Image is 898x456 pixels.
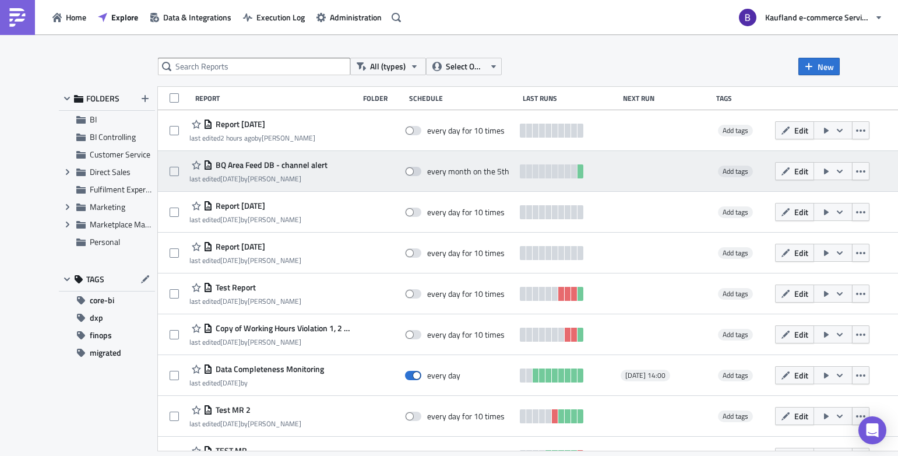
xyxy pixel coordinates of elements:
span: Report 2025-09-12 [213,119,265,129]
span: Edit [794,369,808,381]
time: 2025-09-10T10:53:41Z [220,255,241,266]
span: migrated [90,344,121,362]
span: Edit [794,206,808,218]
div: Tags [716,94,770,103]
span: Test MR 2 [213,405,251,415]
span: TEST MR [213,446,247,456]
button: Edit [775,407,814,425]
span: Report 2025-09-10 [213,201,265,211]
span: Home [66,11,86,23]
span: Marketing [90,201,125,213]
div: last edited by [PERSON_NAME] [189,256,301,265]
div: last edited by [PERSON_NAME] [189,174,327,183]
span: Data & Integrations [163,11,231,23]
span: Add tags [723,411,748,422]
span: BI Controlling [90,131,136,143]
button: Edit [775,325,814,343]
div: every day for 10 times [427,411,505,422]
button: Kaufland e-commerce Services GmbH & Co. KG [732,5,889,30]
button: Data & Integrations [144,8,237,26]
div: every day [427,370,460,381]
button: finops [59,327,155,344]
span: Administration [330,11,382,23]
span: Edit [794,328,808,341]
span: Add tags [723,370,748,381]
span: Add tags [723,247,748,258]
div: Next Run [623,94,710,103]
button: dxp [59,309,155,327]
img: PushMetrics [8,8,27,27]
button: Administration [311,8,388,26]
span: New [818,61,834,73]
button: Edit [775,366,814,384]
span: dxp [90,309,103,327]
span: BI [90,113,97,125]
span: Add tags [723,166,748,177]
span: Personal [90,236,120,248]
span: Add tags [723,125,748,136]
time: 2025-09-04T17:59:49Z [220,418,241,429]
div: last edited by [PERSON_NAME] [189,297,301,306]
button: Select Owner [426,58,502,75]
span: Add tags [718,329,753,341]
span: Fulfilment Experience [90,183,164,195]
div: every day for 10 times [427,248,505,258]
span: All (types) [370,60,406,73]
span: finops [90,327,112,344]
span: Add tags [718,206,753,218]
span: Add tags [723,288,748,299]
div: last edited by [PERSON_NAME] [189,338,353,346]
time: 2025-09-05T09:14:49Z [220,377,241,388]
button: Edit [775,203,814,221]
span: Data Completeness Monitoring [213,364,324,374]
a: Execution Log [237,8,311,26]
div: last edited by [PERSON_NAME] [189,134,315,142]
span: Add tags [723,206,748,218]
div: every month on the 5th [427,166,509,177]
time: 2025-09-10T11:07:57Z [220,214,241,225]
span: Test Report [213,282,256,293]
span: Customer Service [90,148,150,160]
button: Edit [775,121,814,139]
span: Edit [794,124,808,136]
button: Edit [775,244,814,262]
span: core-bi [90,292,114,309]
span: Report 2025-09-10 [213,241,265,252]
span: FOLDERS [86,93,119,104]
img: Avatar [738,8,758,27]
span: Add tags [718,370,753,381]
div: every day for 10 times [427,289,505,299]
span: Execution Log [256,11,305,23]
div: Last Runs [523,94,617,103]
div: every day for 10 times [427,329,505,340]
div: Folder [363,94,403,103]
span: Explore [111,11,138,23]
button: New [798,58,840,75]
time: 2025-09-12T07:13:40Z [220,132,255,143]
button: All (types) [350,58,426,75]
span: Copy of Working Hours Violation 1, 2 & 3 - Final [213,323,353,334]
time: 2025-09-05T13:01:43Z [220,296,241,307]
button: Home [47,8,92,26]
span: Add tags [718,288,753,300]
span: Edit [794,247,808,259]
button: Edit [775,162,814,180]
span: BQ Area Feed DB - channel alert [213,160,327,170]
button: core-bi [59,292,155,309]
div: Schedule [409,94,517,103]
div: Open Intercom Messenger [858,416,886,444]
span: Marketplace Management [90,218,181,230]
span: [DATE] 14:00 [625,371,665,380]
div: every day for 10 times [427,125,505,136]
button: Explore [92,8,144,26]
span: TAGS [86,274,104,285]
span: Add tags [718,166,753,177]
span: Add tags [718,411,753,422]
span: Edit [794,410,808,422]
span: Edit [794,287,808,300]
span: Select Owner [446,60,485,73]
